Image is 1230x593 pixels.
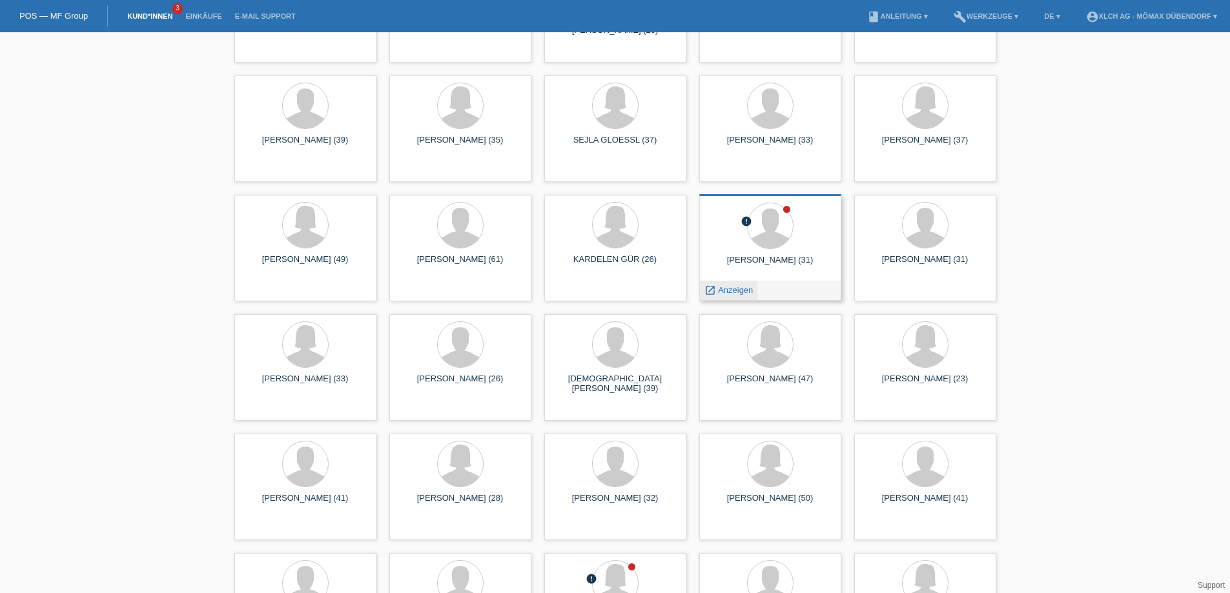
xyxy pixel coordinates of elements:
div: [PERSON_NAME] (31) [710,255,831,276]
div: [PERSON_NAME] (37) [865,135,986,156]
a: POS — MF Group [19,11,88,21]
a: launch Anzeigen [704,285,753,295]
span: Anzeigen [718,285,753,295]
div: [PERSON_NAME] (32) [555,493,676,514]
a: Kund*innen [121,12,179,20]
i: book [867,10,880,23]
div: [PERSON_NAME] (41) [865,493,986,514]
div: [PERSON_NAME] (47) [710,374,831,394]
a: account_circleXLCH AG - Mömax Dübendorf ▾ [1080,12,1224,20]
div: [PERSON_NAME] (35) [400,135,521,156]
i: build [954,10,967,23]
div: [PERSON_NAME] (50) [710,493,831,514]
i: launch [704,285,716,296]
div: [PERSON_NAME] (49) [245,254,366,275]
a: E-Mail Support [229,12,302,20]
div: SEJLA GLOESSL (37) [555,135,676,156]
span: 3 [172,3,183,14]
div: [PERSON_NAME] (26) [400,374,521,394]
a: DE ▾ [1038,12,1066,20]
div: [PERSON_NAME] (31) [865,254,986,275]
div: [PERSON_NAME] (41) [245,493,366,514]
div: [PERSON_NAME] (61) [400,254,521,275]
div: KARDELEN GÜR (26) [555,254,676,275]
i: error [586,573,597,585]
div: [DEMOGRAPHIC_DATA][PERSON_NAME] (39) [555,374,676,394]
i: account_circle [1086,10,1099,23]
div: Unbestätigt, in Bearbeitung [586,573,597,587]
div: [PERSON_NAME] (23) [865,374,986,394]
a: bookAnleitung ▾ [861,12,934,20]
div: [PERSON_NAME] (28) [400,493,521,514]
div: [PERSON_NAME] (33) [710,135,831,156]
a: buildWerkzeuge ▾ [947,12,1025,20]
a: Support [1198,581,1225,590]
i: error [741,216,752,227]
a: Einkäufe [179,12,228,20]
div: [PERSON_NAME] (33) [245,374,366,394]
div: [PERSON_NAME] (39) [245,135,366,156]
div: Zurückgewiesen [741,216,752,229]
